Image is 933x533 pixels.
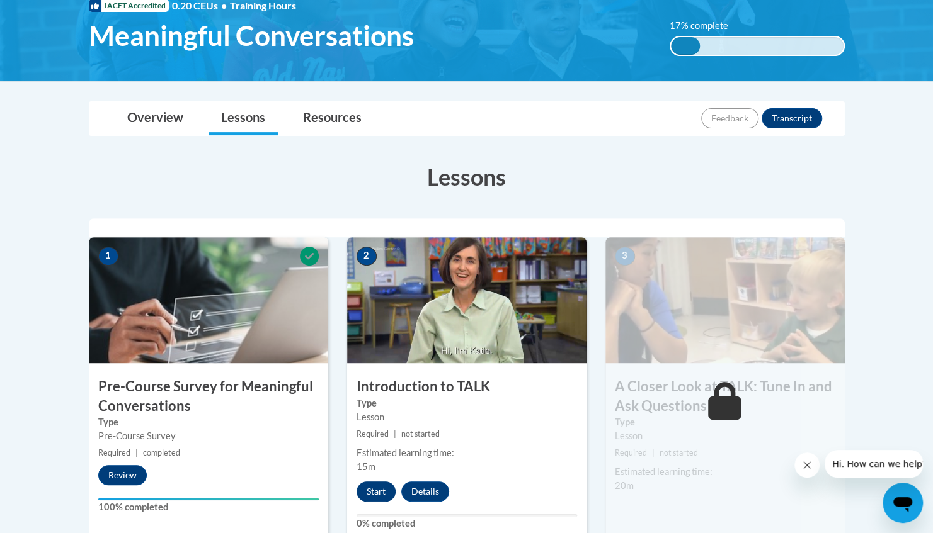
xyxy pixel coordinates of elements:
a: Resources [290,102,374,135]
label: Type [357,396,577,410]
label: 100% completed [98,500,319,514]
img: Course Image [89,237,328,363]
button: Start [357,481,396,502]
span: Hi. How can we help? [8,9,102,19]
div: 17% complete [671,37,700,55]
span: | [652,448,655,457]
button: Details [401,481,449,502]
span: not started [401,429,440,439]
iframe: Button to launch messaging window [883,483,923,523]
label: 0% completed [357,517,577,530]
iframe: Message from company [825,450,923,478]
span: 1 [98,247,118,266]
a: Overview [115,102,196,135]
span: Required [98,448,130,457]
button: Feedback [701,108,758,128]
h3: Lessons [89,161,845,193]
span: | [135,448,138,457]
span: Required [615,448,647,457]
span: | [394,429,396,439]
div: Estimated learning time: [615,465,835,479]
span: not started [660,448,698,457]
span: 3 [615,247,635,266]
h3: Introduction to TALK [347,377,587,396]
span: Required [357,429,389,439]
span: completed [143,448,180,457]
div: Estimated learning time: [357,446,577,460]
button: Transcript [762,108,822,128]
div: Pre-Course Survey [98,429,319,443]
label: Type [615,415,835,429]
div: Lesson [357,410,577,424]
h3: Pre-Course Survey for Meaningful Conversations [89,377,328,416]
h3: A Closer Look at TALK: Tune In and Ask Questions [605,377,845,416]
div: Your progress [98,498,319,500]
a: Lessons [209,102,278,135]
label: Type [98,415,319,429]
span: Meaningful Conversations [89,19,414,52]
label: 17% complete [670,19,742,33]
span: 20m [615,480,634,491]
img: Course Image [605,237,845,363]
img: Course Image [347,237,587,363]
div: Lesson [615,429,835,443]
iframe: Close message [794,452,820,478]
button: Review [98,465,147,485]
span: 2 [357,247,377,266]
span: 15m [357,461,375,472]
